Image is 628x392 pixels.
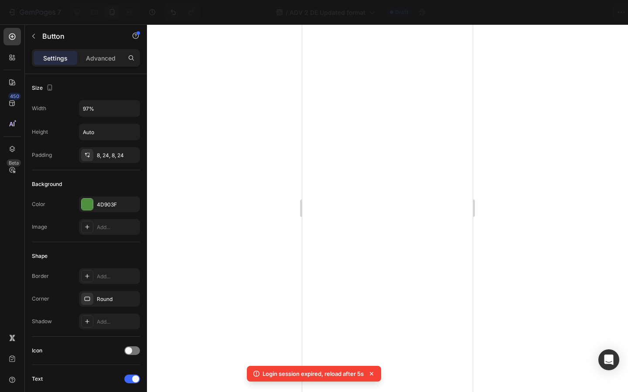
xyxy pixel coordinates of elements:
[32,82,55,94] div: Size
[32,180,62,188] div: Background
[3,3,65,21] button: 7
[79,101,140,116] input: Auto
[97,295,138,303] div: Round
[164,3,200,21] div: Undo/Redo
[32,223,47,231] div: Image
[57,7,61,17] p: 7
[302,24,473,392] iframe: Design area
[286,8,288,17] span: /
[545,9,560,16] span: Save
[97,273,138,280] div: Add...
[97,223,138,231] div: Add...
[32,272,49,280] div: Border
[32,295,49,303] div: Corner
[32,375,43,383] div: Text
[42,31,116,41] p: Button
[97,201,138,209] div: 4D903F
[290,8,365,17] span: ADV 2 DE Updated format
[86,54,116,63] p: Advanced
[32,151,52,159] div: Padding
[263,369,364,378] p: Login session expired, reload after 5s
[570,3,607,21] button: Publish
[97,152,138,159] div: 8, 24, 8, 24
[32,200,45,208] div: Color
[32,105,46,112] div: Width
[97,318,138,326] div: Add...
[32,347,42,355] div: Icon
[577,8,599,17] div: Publish
[598,349,619,370] div: Open Intercom Messenger
[395,8,408,16] span: Draft
[538,3,567,21] button: Save
[79,124,140,140] input: Auto
[32,318,52,325] div: Shadow
[43,54,68,63] p: Settings
[32,128,48,136] div: Height
[7,159,21,166] div: Beta
[32,252,48,260] div: Shape
[8,93,21,100] div: 450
